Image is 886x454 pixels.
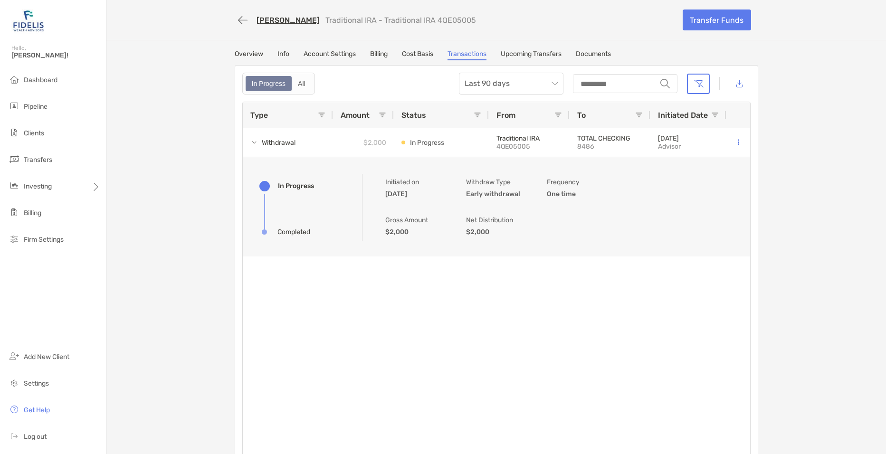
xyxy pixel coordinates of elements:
[496,111,515,120] span: From
[577,111,586,120] span: To
[466,228,489,236] b: $2,000
[658,134,681,142] p: [DATE]
[9,207,20,218] img: billing icon
[547,176,604,188] p: Frequency
[501,50,562,60] a: Upcoming Transfers
[385,214,442,226] p: Gross Amount
[11,51,100,59] span: [PERSON_NAME]!
[24,156,52,164] span: Transfers
[410,137,444,149] p: In Progress
[304,50,356,60] a: Account Settings
[24,103,48,111] span: Pipeline
[687,74,710,94] button: Clear filters
[363,137,386,149] p: $2,000
[9,74,20,85] img: dashboard icon
[658,111,708,120] span: Initiated Date
[277,228,310,236] div: Completed
[24,353,69,361] span: Add New Client
[660,79,670,88] img: input icon
[278,182,314,190] div: In Progress
[385,176,442,188] p: Initiated on
[370,50,388,60] a: Billing
[24,379,49,388] span: Settings
[9,180,20,191] img: investing icon
[9,233,20,245] img: firm-settings icon
[24,129,44,137] span: Clients
[577,142,643,151] p: 8486
[325,16,476,25] p: Traditional IRA - Traditional IRA 4QE05005
[9,127,20,138] img: clients icon
[9,350,20,362] img: add_new_client icon
[577,134,643,142] p: TOTAL CHECKING
[277,50,289,60] a: Info
[401,111,426,120] span: Status
[242,73,315,95] div: segmented control
[24,182,52,190] span: Investing
[247,77,291,90] div: In Progress
[466,176,523,188] p: Withdraw Type
[496,142,562,151] p: 4QE05005
[547,190,576,198] b: One time
[24,433,47,441] span: Log out
[466,214,523,226] p: Net Distribution
[402,50,433,60] a: Cost Basis
[24,76,57,84] span: Dashboard
[11,4,46,38] img: Zoe Logo
[9,377,20,388] img: settings icon
[576,50,611,60] a: Documents
[262,135,295,151] span: Withdrawal
[9,430,20,442] img: logout icon
[250,111,268,120] span: Type
[9,100,20,112] img: pipeline icon
[341,111,370,120] span: Amount
[496,134,562,142] p: Traditional IRA
[448,50,486,60] a: Transactions
[235,50,263,60] a: Overview
[9,404,20,415] img: get-help icon
[24,406,50,414] span: Get Help
[257,16,320,25] a: [PERSON_NAME]
[293,77,311,90] div: All
[9,153,20,165] img: transfers icon
[385,190,407,198] b: [DATE]
[24,236,64,244] span: Firm Settings
[24,209,41,217] span: Billing
[465,73,558,94] span: Last 90 days
[466,190,520,198] b: Early withdrawal
[683,9,751,30] a: Transfer Funds
[385,228,409,236] b: $2,000
[658,142,681,151] p: advisor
